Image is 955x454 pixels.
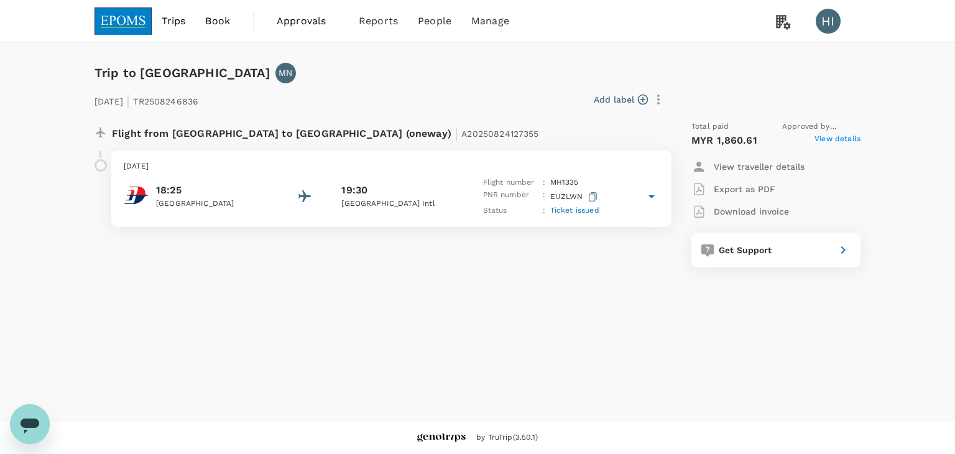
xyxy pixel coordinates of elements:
p: [DATE] [124,160,659,173]
p: Flight number [483,177,538,189]
p: 19:30 [341,183,367,198]
p: : [543,205,545,217]
p: View traveller details [714,160,805,173]
p: EUZLWN [550,189,600,205]
span: Reports [359,14,398,29]
span: Manage [471,14,509,29]
p: [GEOGRAPHIC_DATA] Intl [341,198,453,210]
span: Total paid [691,121,729,133]
p: Flight from [GEOGRAPHIC_DATA] to [GEOGRAPHIC_DATA] (oneway) [112,121,539,143]
div: HI [816,9,841,34]
img: EPOMS SDN BHD [95,7,152,35]
p: MN [279,67,292,79]
span: Book [205,14,230,29]
p: PNR number [483,189,538,205]
img: Malaysia Airlines [124,183,149,208]
button: Add label [594,93,648,106]
p: MYR 1,860.61 [691,133,757,148]
span: View details [814,133,860,148]
span: | [454,124,458,142]
p: Download invoice [714,205,789,218]
button: View traveller details [691,155,805,178]
span: | [126,92,130,109]
h6: Trip to [GEOGRAPHIC_DATA] [95,63,270,83]
p: : [543,177,545,189]
button: Export as PDF [691,178,775,200]
iframe: Button to launch messaging window [10,404,50,444]
span: A20250824127355 [461,129,538,139]
p: [GEOGRAPHIC_DATA] [156,198,268,210]
span: Trips [162,14,186,29]
p: [DATE] TR2508246836 [95,88,198,111]
span: Get Support [719,245,772,255]
img: Genotrips - EPOMS [417,433,466,443]
p: Status [483,205,538,217]
span: Approved by [782,121,860,133]
span: Ticket issued [550,206,599,215]
p: 18:25 [156,183,268,198]
span: Approvals [277,14,339,29]
p: : [543,189,545,205]
span: by TruTrip ( 3.50.1 ) [476,432,538,444]
p: Export as PDF [714,183,775,195]
span: People [418,14,451,29]
button: Download invoice [691,200,789,223]
p: MH 1335 [550,177,579,189]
